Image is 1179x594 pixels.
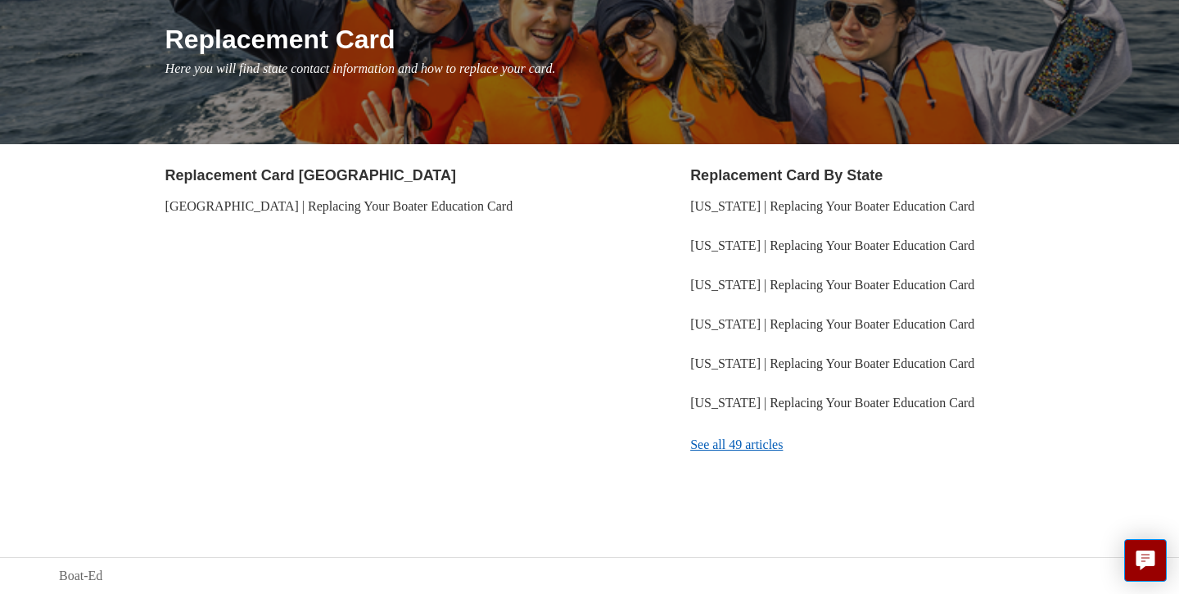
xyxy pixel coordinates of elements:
[690,317,974,331] a: [US_STATE] | Replacing Your Boater Education Card
[59,566,102,586] a: Boat-Ed
[1124,539,1167,582] button: Live chat
[165,59,1120,79] p: Here you will find state contact information and how to replace your card.
[165,199,513,213] a: [GEOGRAPHIC_DATA] | Replacing Your Boater Education Card
[165,20,1120,59] h1: Replacement Card
[690,356,974,370] a: [US_STATE] | Replacing Your Boater Education Card
[690,278,974,292] a: [US_STATE] | Replacing Your Boater Education Card
[690,199,974,213] a: [US_STATE] | Replacing Your Boater Education Card
[690,423,1120,467] a: See all 49 articles
[690,167,883,184] a: Replacement Card By State
[690,238,974,252] a: [US_STATE] | Replacing Your Boater Education Card
[690,396,974,410] a: [US_STATE] | Replacing Your Boater Education Card
[165,167,456,184] a: Replacement Card [GEOGRAPHIC_DATA]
